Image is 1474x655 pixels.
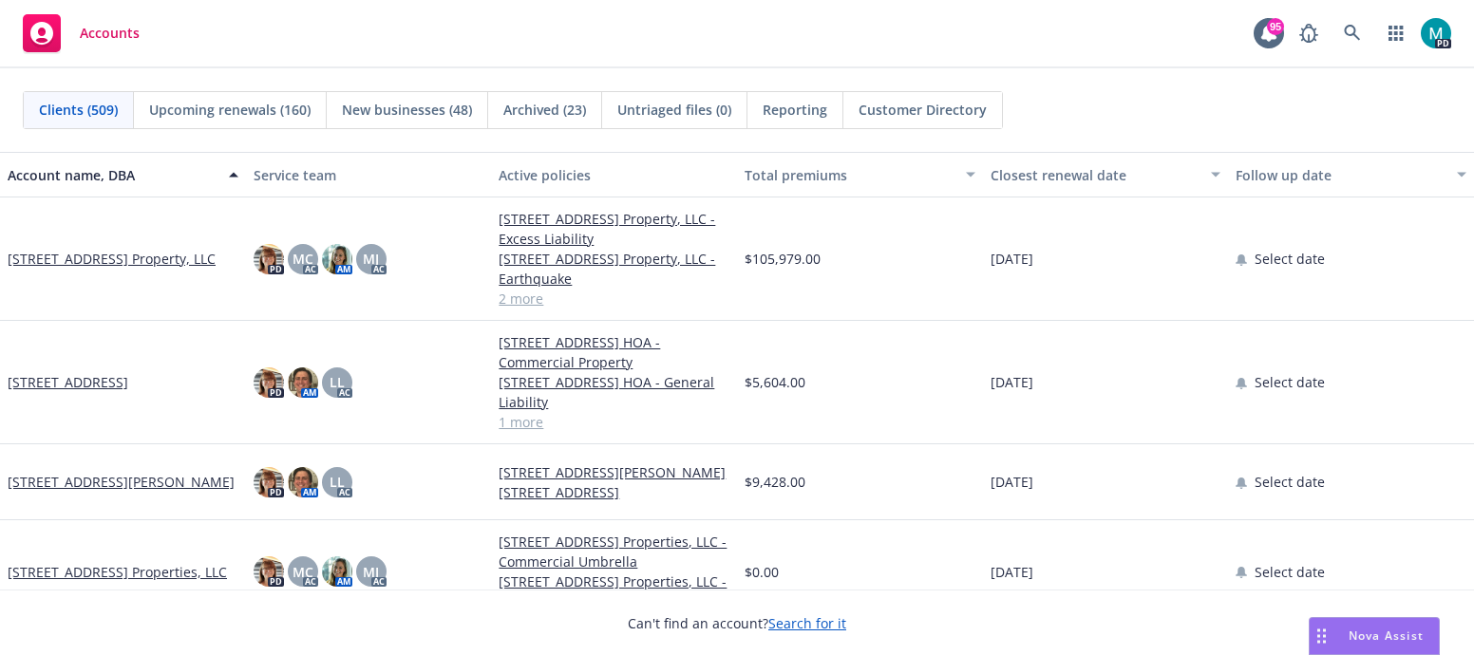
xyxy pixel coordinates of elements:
a: [STREET_ADDRESS] Property, LLC - Excess Liability [499,209,729,249]
button: Total premiums [737,152,983,197]
a: Report a Bug [1290,14,1328,52]
span: [DATE] [991,472,1033,492]
span: LL [330,372,345,392]
a: [STREET_ADDRESS][PERSON_NAME] [8,472,235,492]
span: [DATE] [991,372,1033,392]
span: Nova Assist [1349,627,1424,644]
span: $105,979.00 [745,249,821,269]
button: Service team [246,152,492,197]
img: photo [1421,18,1451,48]
button: Closest renewal date [983,152,1229,197]
img: photo [254,467,284,497]
span: Archived (23) [503,100,586,120]
span: MJ [363,562,379,582]
span: $9,428.00 [745,472,805,492]
div: Follow up date [1236,165,1446,185]
div: Total premiums [745,165,954,185]
span: [DATE] [991,562,1033,582]
div: Active policies [499,165,729,185]
a: [STREET_ADDRESS] HOA - Commercial Property [499,332,729,372]
a: 2 more [499,289,729,309]
div: Closest renewal date [991,165,1200,185]
span: LL [330,472,345,492]
span: New businesses (48) [342,100,472,120]
span: Accounts [80,26,140,41]
div: Drag to move [1310,618,1333,654]
img: photo [254,244,284,274]
span: [DATE] [991,249,1033,269]
img: photo [288,367,318,398]
button: Active policies [491,152,737,197]
div: Service team [254,165,484,185]
span: Select date [1255,562,1325,582]
span: Untriaged files (0) [617,100,731,120]
button: Follow up date [1228,152,1474,197]
div: Account name, DBA [8,165,217,185]
span: Clients (509) [39,100,118,120]
a: [STREET_ADDRESS] [499,482,729,502]
span: Can't find an account? [628,613,846,633]
img: photo [288,467,318,497]
span: MC [293,562,313,582]
span: MC [293,249,313,269]
span: Select date [1255,472,1325,492]
div: 95 [1267,18,1284,35]
span: Select date [1255,249,1325,269]
span: Select date [1255,372,1325,392]
a: Accounts [15,7,147,60]
a: [STREET_ADDRESS] Property, LLC - Earthquake [499,249,729,289]
img: photo [254,556,284,587]
span: Upcoming renewals (160) [149,100,311,120]
a: [STREET_ADDRESS] Property, LLC [8,249,216,269]
a: [STREET_ADDRESS] HOA - General Liability [499,372,729,412]
span: MJ [363,249,379,269]
a: Switch app [1377,14,1415,52]
a: 1 more [499,412,729,432]
a: [STREET_ADDRESS][PERSON_NAME] [499,462,729,482]
a: [STREET_ADDRESS] Properties, LLC - Commercial Package [499,571,729,611]
span: $5,604.00 [745,372,805,392]
a: [STREET_ADDRESS] Properties, LLC - Commercial Umbrella [499,532,729,571]
button: Nova Assist [1309,617,1440,655]
a: Search [1333,14,1371,52]
a: [STREET_ADDRESS] Properties, LLC [8,562,227,582]
img: photo [322,244,352,274]
img: photo [322,556,352,587]
img: photo [254,367,284,398]
a: Search for it [768,614,846,632]
a: [STREET_ADDRESS] [8,372,128,392]
span: Customer Directory [859,100,987,120]
span: $0.00 [745,562,779,582]
span: Reporting [763,100,827,120]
